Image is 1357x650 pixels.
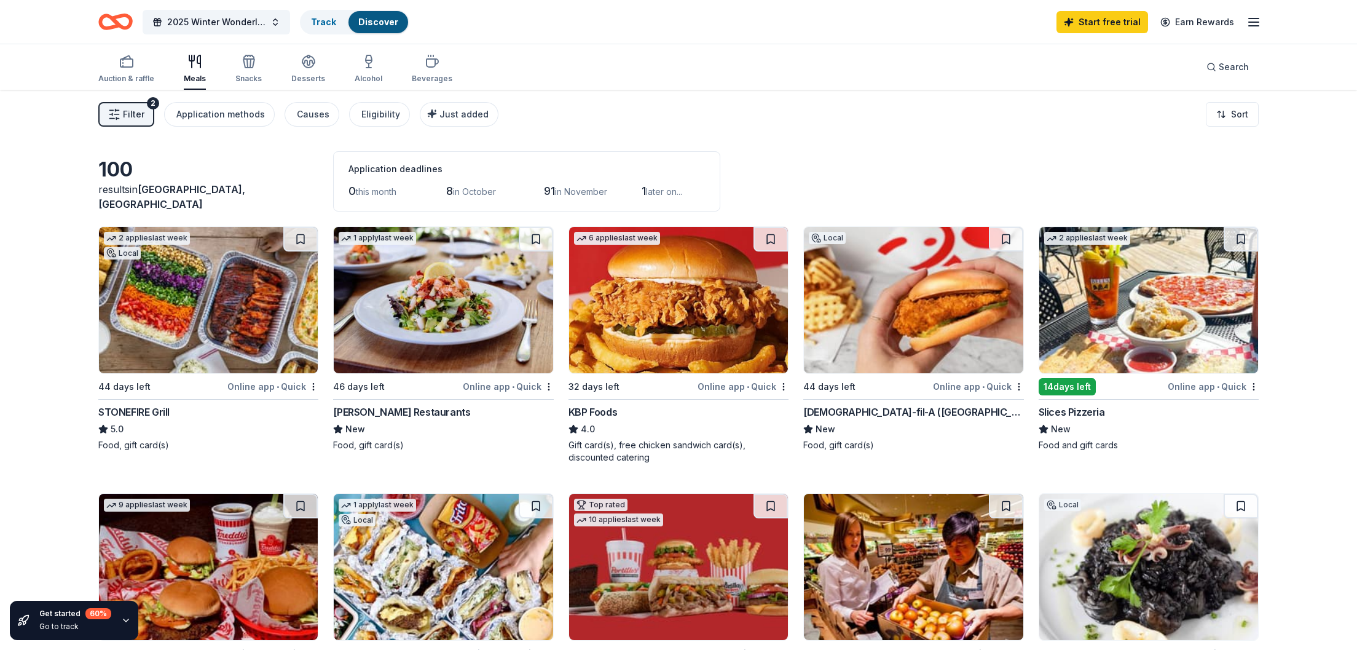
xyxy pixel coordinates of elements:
a: Discover [358,17,398,27]
img: Image for Freddy's Frozen Custard & Steakburgers [99,494,318,640]
div: 46 days left [333,379,385,394]
div: Local [1044,499,1081,511]
img: Image for Portillo's [569,494,788,640]
button: Eligibility [349,102,410,127]
a: Earn Rewards [1153,11,1241,33]
button: Meals [184,49,206,90]
button: Just added [420,102,498,127]
div: Food, gift card(s) [803,439,1023,451]
button: Snacks [235,49,262,90]
div: Online app Quick [698,379,789,394]
div: 2 [147,97,159,109]
a: Home [98,7,133,36]
div: KBP Foods [568,405,617,419]
div: Snacks [235,74,262,84]
span: Filter [123,107,144,122]
span: New [816,422,835,437]
a: Image for KBP Foods6 applieslast week32 days leftOnline app•QuickKBP Foods4.0Gift card(s), free c... [568,226,789,464]
div: Online app Quick [933,379,1024,394]
button: Auction & raffle [98,49,154,90]
span: in [98,183,245,210]
div: Desserts [291,74,325,84]
span: • [277,382,279,392]
div: 1 apply last week [339,499,416,512]
span: 91 [544,184,555,197]
div: Alcohol [355,74,382,84]
div: [DEMOGRAPHIC_DATA]-fil-A ([GEOGRAPHIC_DATA]) [803,405,1023,419]
div: Food and gift cards [1039,439,1259,451]
button: 2025 Winter Wonderland Comfort and Joy Fair [143,10,290,34]
button: Filter2 [98,102,154,127]
div: 9 applies last week [104,499,190,512]
div: Online app Quick [1168,379,1259,394]
span: Just added [439,109,489,119]
div: 10 applies last week [574,513,663,526]
img: Image for Safeway [804,494,1023,640]
div: 44 days left [803,379,855,394]
span: [GEOGRAPHIC_DATA], [GEOGRAPHIC_DATA] [98,183,245,210]
img: Image for KBP Foods [569,227,788,373]
span: 2025 Winter Wonderland Comfort and Joy Fair [167,15,265,30]
span: 8 [446,184,453,197]
div: Local [339,514,376,526]
div: 60 % [85,608,111,619]
a: Image for Cameron Mitchell Restaurants1 applylast week46 days leftOnline app•Quick[PERSON_NAME] R... [333,226,553,451]
div: Beverages [412,74,452,84]
span: New [345,422,365,437]
span: • [512,382,514,392]
div: Slices Pizzeria [1039,405,1105,419]
span: Search [1219,60,1249,74]
span: 1 [642,184,646,197]
div: Eligibility [361,107,400,122]
button: Search [1197,55,1259,79]
span: New [1051,422,1071,437]
div: Causes [297,107,329,122]
div: Top rated [574,499,627,511]
div: Local [104,247,141,260]
div: Online app Quick [463,379,554,394]
div: Get started [39,608,111,619]
div: [PERSON_NAME] Restaurants [333,405,470,419]
span: 5.0 [111,422,124,437]
button: Beverages [412,49,452,90]
span: 4.0 [581,422,595,437]
img: Image for Olio E Limone [1039,494,1258,640]
div: Meals [184,74,206,84]
button: Alcohol [355,49,382,90]
a: Track [311,17,336,27]
div: STONEFIRE Grill [98,405,170,419]
button: Application methods [164,102,275,127]
div: Auction & raffle [98,74,154,84]
div: 2 applies last week [104,232,190,245]
span: in November [555,186,607,197]
div: Online app Quick [227,379,318,394]
div: 44 days left [98,379,151,394]
a: Image for Slices Pizzeria2 applieslast week14days leftOnline app•QuickSlices PizzeriaNewFood and ... [1039,226,1259,451]
span: this month [356,186,396,197]
div: 100 [98,157,318,182]
a: Image for Chick-fil-A (Los Angeles)Local44 days leftOnline app•Quick[DEMOGRAPHIC_DATA]-fil-A ([GE... [803,226,1023,451]
img: Image for Cameron Mitchell Restaurants [334,227,553,373]
a: Start free trial [1056,11,1148,33]
button: Desserts [291,49,325,90]
div: Application deadlines [348,162,705,176]
div: Food, gift card(s) [98,439,318,451]
button: TrackDiscover [300,10,409,34]
div: Gift card(s), free chicken sandwich card(s), discounted catering [568,439,789,464]
img: Image for Chick-fil-A (Los Angeles) [804,227,1023,373]
div: 6 applies last week [574,232,660,245]
img: Image for STONEFIRE Grill [99,227,318,373]
div: Application methods [176,107,265,122]
div: 1 apply last week [339,232,416,245]
div: Local [809,232,846,244]
div: 2 applies last week [1044,232,1130,245]
div: Go to track [39,622,111,632]
a: Image for STONEFIRE Grill2 applieslast weekLocal44 days leftOnline app•QuickSTONEFIRE Grill5.0Foo... [98,226,318,451]
span: • [747,382,749,392]
img: Image for HomeState [334,494,553,640]
span: • [1217,382,1219,392]
span: later on... [646,186,682,197]
div: Food, gift card(s) [333,439,553,451]
span: in October [453,186,496,197]
div: results [98,182,318,212]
